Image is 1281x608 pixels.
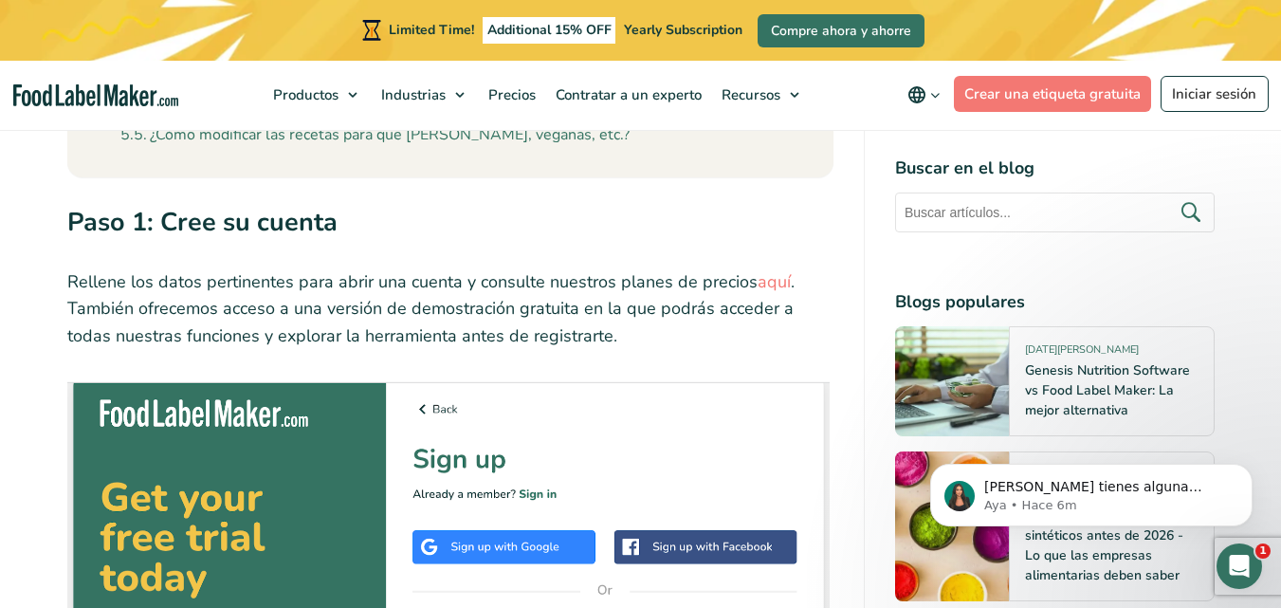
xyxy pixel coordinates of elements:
p: Rellene los datos pertinentes para abrir una cuenta y consulte nuestros planes de precios . Tambi... [67,268,833,350]
iframe: Intercom live chat [1217,544,1262,589]
h4: Buscar en el blog [895,156,1215,181]
span: Additional 15% OFF [483,17,616,44]
span: Contratar a un experto [550,85,704,104]
a: Compre ahora y ahorre [758,14,924,47]
span: Limited Time! [389,21,474,39]
a: Productos [264,61,367,129]
span: [DATE][PERSON_NAME] [1025,342,1139,364]
a: Genesis Nutrition Software vs Food Label Maker: La mejor alternativa [1025,361,1190,419]
iframe: Intercom notifications mensaje [902,424,1281,557]
span: 1 [1255,544,1271,559]
a: Crear una etiqueta gratuita [954,76,1152,112]
a: Recursos [712,61,809,129]
a: Contratar a un experto [546,61,707,129]
span: Precios [483,85,538,104]
a: Iniciar sesión [1161,76,1269,112]
span: Industrias [375,85,448,104]
span: Productos [267,85,340,104]
span: Yearly Subscription [624,21,742,39]
a: Precios [479,61,541,129]
a: aquí [758,270,791,293]
h4: Blogs populares [895,289,1215,315]
input: Buscar artículos... [895,193,1215,232]
span: Recursos [716,85,782,104]
a: Industrias [372,61,474,129]
strong: Paso 1: Cree su cuenta [67,205,338,240]
a: ¿Cómo modificar las recetas para que [PERSON_NAME], veganas, etc.? [120,123,630,148]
